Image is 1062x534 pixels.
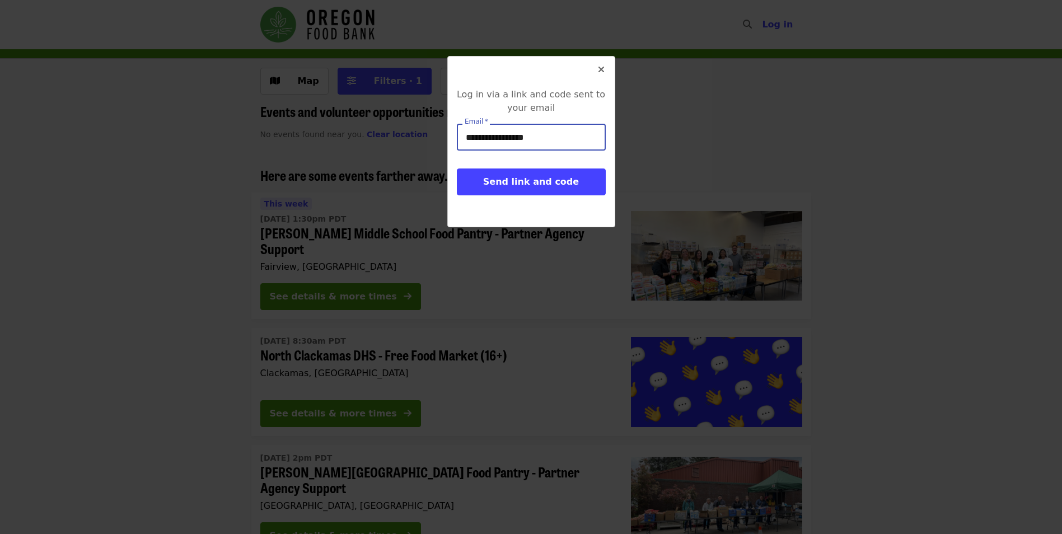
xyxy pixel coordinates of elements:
i: times icon [598,64,605,75]
span: Send link and code [483,176,579,187]
input: [object Object] [457,124,606,151]
button: Close [588,57,615,83]
span: Log in via a link and code sent to your email [457,89,605,113]
button: Send link and code [457,168,606,195]
span: Email [465,118,483,125]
